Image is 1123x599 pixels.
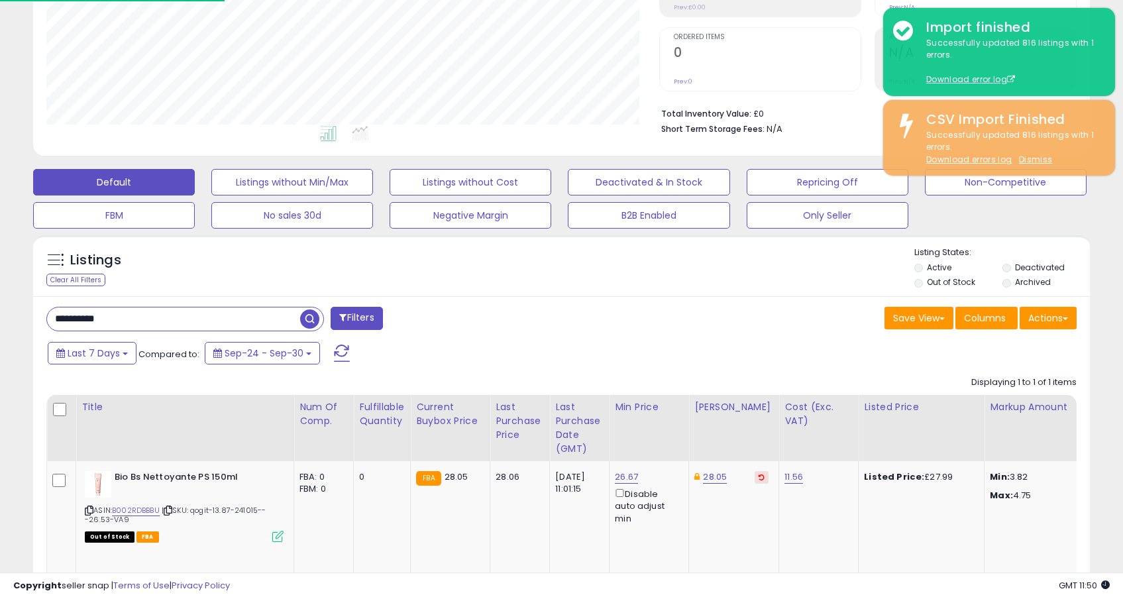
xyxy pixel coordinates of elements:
label: Out of Stock [927,276,975,288]
a: Download error log [926,74,1015,85]
div: Displaying 1 to 1 of 1 items [971,376,1077,389]
small: FBA [416,471,441,486]
span: Ordered Items [674,34,861,41]
div: 28.06 [496,471,539,483]
span: Columns [964,311,1006,325]
div: Last Purchase Date (GMT) [555,400,604,456]
div: Successfully updated 816 listings with 1 errors. [916,37,1105,86]
div: CSV Import Finished [916,110,1105,129]
small: Prev: 0 [674,78,692,85]
h5: Listings [70,251,121,270]
strong: Copyright [13,579,62,592]
div: Title [81,400,288,414]
span: All listings that are currently out of stock and unavailable for purchase on Amazon [85,531,134,543]
small: Prev: N/A [889,3,915,11]
div: Successfully updated 816 listings with 1 errors. [916,129,1105,166]
small: Prev: £0.00 [674,3,706,11]
div: [PERSON_NAME] [694,400,773,414]
button: Non-Competitive [925,169,1087,195]
span: N/A [767,123,782,135]
span: FBA [136,531,159,543]
span: | SKU: qogit-13.87-241015---26.53-VA9 [85,505,266,525]
div: ASIN: [85,471,284,541]
p: 4.75 [990,490,1100,502]
div: £27.99 [864,471,974,483]
a: Terms of Use [113,579,170,592]
button: Only Seller [747,202,908,229]
div: 0 [359,471,400,483]
h2: 0 [674,45,861,63]
span: Compared to: [138,348,199,360]
div: Min Price [615,400,683,414]
p: 3.82 [990,471,1100,483]
div: Num of Comp. [299,400,348,428]
label: Archived [1015,276,1051,288]
div: Clear All Filters [46,274,105,286]
button: Listings without Cost [390,169,551,195]
label: Active [927,262,951,273]
div: Fulfillable Quantity [359,400,405,428]
a: 26.67 [615,470,638,484]
p: Listing States: [914,246,1090,259]
button: Repricing Off [747,169,908,195]
b: Listed Price: [864,470,924,483]
a: Download errors log [926,154,1012,165]
button: Negative Margin [390,202,551,229]
div: Current Buybox Price [416,400,484,428]
a: 11.56 [784,470,803,484]
a: Privacy Policy [172,579,230,592]
div: [DATE] 11:01:15 [555,471,599,495]
img: 31ZRyKIDTuL._SL40_.jpg [85,471,111,498]
span: Last 7 Days [68,347,120,360]
button: FBM [33,202,195,229]
div: FBA: 0 [299,471,343,483]
button: Filters [331,307,382,330]
span: 28.05 [445,470,468,483]
div: seller snap | | [13,580,230,592]
b: Short Term Storage Fees: [661,123,765,135]
div: Import finished [916,18,1105,37]
label: Deactivated [1015,262,1065,273]
u: Dismiss [1019,154,1052,165]
div: Last Purchase Price [496,400,544,442]
button: Last 7 Days [48,342,136,364]
button: Default [33,169,195,195]
span: Sep-24 - Sep-30 [225,347,303,360]
button: Columns [955,307,1018,329]
button: Actions [1020,307,1077,329]
button: Sep-24 - Sep-30 [205,342,320,364]
div: Cost (Exc. VAT) [784,400,853,428]
button: Listings without Min/Max [211,169,373,195]
div: Listed Price [864,400,979,414]
li: £0 [661,105,1067,121]
strong: Max: [990,489,1013,502]
a: B002RDBBBU [112,505,160,516]
div: Disable auto adjust min [615,486,678,525]
button: No sales 30d [211,202,373,229]
div: Markup Amount [990,400,1104,414]
button: Deactivated & In Stock [568,169,729,195]
b: Total Inventory Value: [661,108,751,119]
a: 28.05 [703,470,727,484]
button: Save View [884,307,953,329]
div: FBM: 0 [299,483,343,495]
b: Bio Bs Nettoyante PS 150ml [115,471,276,487]
button: B2B Enabled [568,202,729,229]
span: 2025-10-8 11:50 GMT [1059,579,1110,592]
strong: Min: [990,470,1010,483]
